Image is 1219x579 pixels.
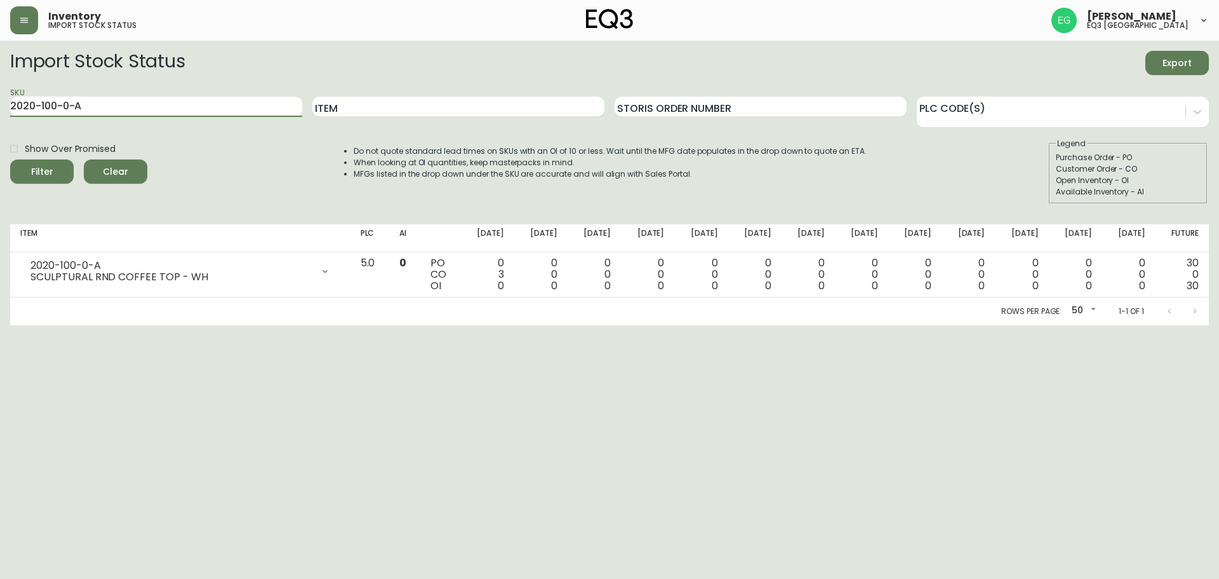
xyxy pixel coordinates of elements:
[10,224,350,252] th: Item
[978,278,985,293] span: 0
[942,224,995,252] th: [DATE]
[1049,224,1102,252] th: [DATE]
[84,160,147,184] button: Clear
[658,278,664,293] span: 0
[48,11,101,22] span: Inventory
[1056,175,1201,186] div: Open Inventory - OI
[898,257,931,292] div: 0 0
[1086,278,1092,293] span: 0
[925,278,931,293] span: 0
[354,146,867,157] li: Do not quote standard lead times on SKUs with an OI of 10 or less. Wait until the MFG date popula...
[765,278,771,293] span: 0
[1119,306,1144,317] p: 1-1 of 1
[568,224,621,252] th: [DATE]
[1145,51,1209,75] button: Export
[1056,163,1201,175] div: Customer Order - CO
[94,164,137,180] span: Clear
[514,224,568,252] th: [DATE]
[461,224,514,252] th: [DATE]
[621,224,674,252] th: [DATE]
[1166,257,1199,292] div: 30 0
[835,224,888,252] th: [DATE]
[1102,224,1156,252] th: [DATE]
[30,260,312,271] div: 2020-100-0-A
[20,257,340,285] div: 2020-100-0-ASCULPTURAL RND COFFEE TOP - WH
[1187,278,1199,293] span: 30
[1005,257,1038,292] div: 0 0
[25,142,116,156] span: Show Over Promised
[631,257,664,292] div: 0 0
[30,271,312,283] div: SCULPTURAL RND COFFEE TOP - WH
[551,278,557,293] span: 0
[1087,11,1176,22] span: [PERSON_NAME]
[818,278,825,293] span: 0
[712,278,718,293] span: 0
[1056,186,1201,198] div: Available Inventory - AI
[1059,257,1092,292] div: 0 0
[498,278,504,293] span: 0
[586,9,633,29] img: logo
[430,278,441,293] span: OI
[1056,138,1087,149] legend: Legend
[684,257,717,292] div: 0 0
[872,278,878,293] span: 0
[1067,301,1098,322] div: 50
[354,157,867,168] li: When looking at OI quantities, keep masterpacks in mind.
[1051,8,1077,33] img: db11c1629862fe82d63d0774b1b54d2b
[354,168,867,180] li: MFGs listed in the drop down under the SKU are accurate and will align with Sales Portal.
[524,257,557,292] div: 0 0
[674,224,728,252] th: [DATE]
[48,22,137,29] h5: import stock status
[350,224,390,252] th: PLC
[1032,278,1039,293] span: 0
[389,224,420,252] th: AI
[1001,306,1062,317] p: Rows per page:
[10,160,74,184] button: Filter
[845,257,878,292] div: 0 0
[399,255,406,270] span: 0
[350,252,390,297] td: 5.0
[792,257,825,292] div: 0 0
[782,224,835,252] th: [DATE]
[1156,55,1199,71] span: Export
[604,278,611,293] span: 0
[1056,152,1201,163] div: Purchase Order - PO
[1112,257,1145,292] div: 0 0
[995,224,1048,252] th: [DATE]
[471,257,504,292] div: 0 3
[10,51,185,75] h2: Import Stock Status
[888,224,942,252] th: [DATE]
[728,224,782,252] th: [DATE]
[31,164,53,180] div: Filter
[1156,224,1209,252] th: Future
[952,257,985,292] div: 0 0
[578,257,611,292] div: 0 0
[1139,278,1145,293] span: 0
[738,257,771,292] div: 0 0
[430,257,451,292] div: PO CO
[1087,22,1189,29] h5: eq3 [GEOGRAPHIC_DATA]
